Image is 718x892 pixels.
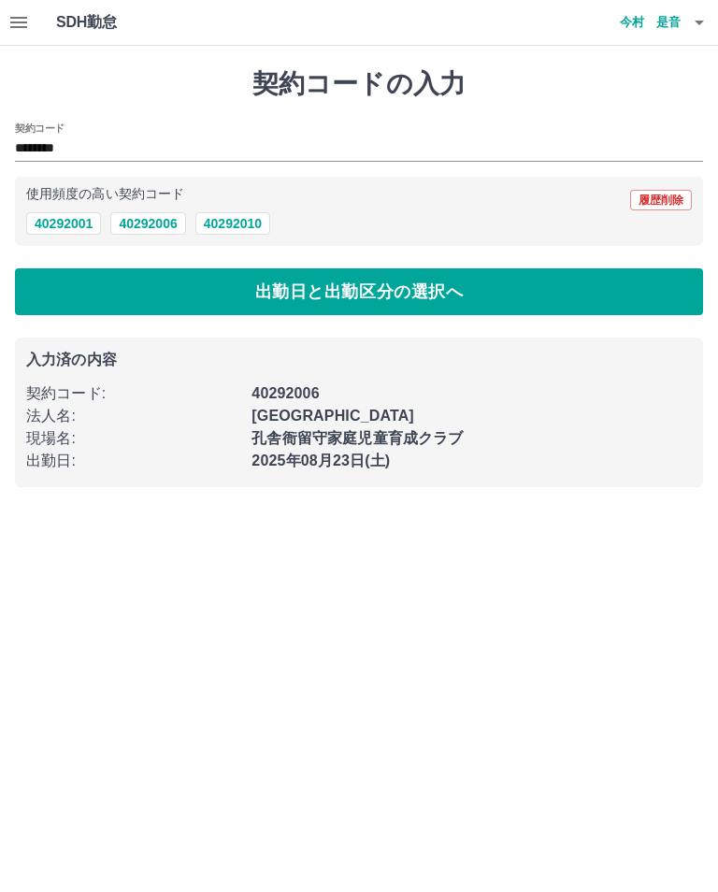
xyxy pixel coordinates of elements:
p: 入力済の内容 [26,352,692,367]
b: [GEOGRAPHIC_DATA] [251,408,414,424]
button: 40292010 [195,212,270,235]
p: 法人名 : [26,405,240,427]
button: 出勤日と出勤区分の選択へ [15,268,703,315]
h2: 契約コード [15,121,65,136]
h1: 契約コードの入力 [15,68,703,100]
b: 孔舎衙留守家庭児童育成クラブ [251,430,463,446]
button: 履歴削除 [630,190,692,210]
p: 契約コード : [26,382,240,405]
p: 出勤日 : [26,450,240,472]
b: 40292006 [251,385,319,401]
b: 2025年08月23日(土) [251,453,390,468]
button: 40292006 [110,212,185,235]
p: 現場名 : [26,427,240,450]
button: 40292001 [26,212,101,235]
p: 使用頻度の高い契約コード [26,188,184,201]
